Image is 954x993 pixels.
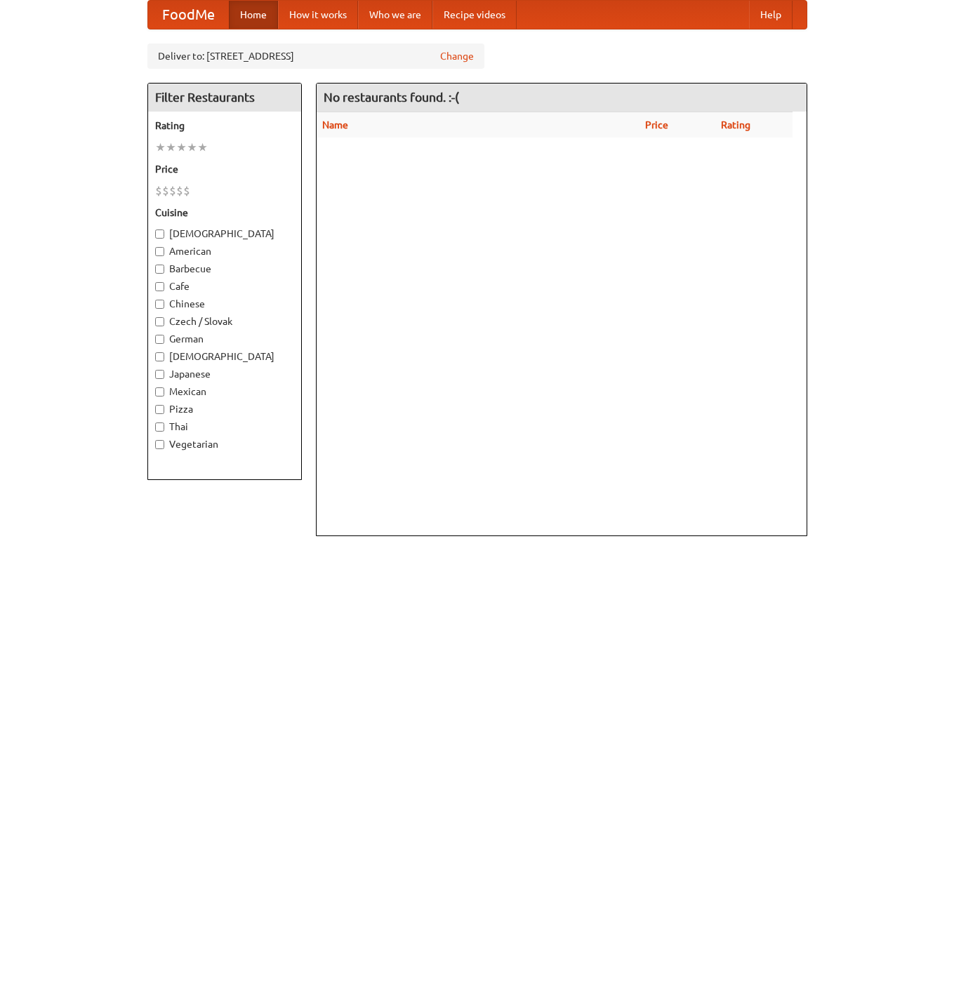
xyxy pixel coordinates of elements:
[155,352,164,361] input: [DEMOGRAPHIC_DATA]
[155,229,164,239] input: [DEMOGRAPHIC_DATA]
[187,140,197,155] li: ★
[155,317,164,326] input: Czech / Slovak
[155,162,294,176] h5: Price
[155,247,164,256] input: American
[155,265,164,274] input: Barbecue
[155,440,164,449] input: Vegetarian
[169,183,176,199] li: $
[197,140,208,155] li: ★
[155,385,294,399] label: Mexican
[645,119,668,131] a: Price
[322,119,348,131] a: Name
[162,183,169,199] li: $
[155,335,164,344] input: German
[148,1,229,29] a: FoodMe
[155,349,294,364] label: [DEMOGRAPHIC_DATA]
[155,206,294,220] h5: Cuisine
[721,119,750,131] a: Rating
[440,49,474,63] a: Change
[358,1,432,29] a: Who we are
[155,387,164,396] input: Mexican
[166,140,176,155] li: ★
[155,422,164,432] input: Thai
[183,183,190,199] li: $
[432,1,517,29] a: Recipe videos
[155,420,294,434] label: Thai
[155,183,162,199] li: $
[278,1,358,29] a: How it works
[155,332,294,346] label: German
[324,91,459,104] ng-pluralize: No restaurants found. :-(
[148,84,301,112] h4: Filter Restaurants
[176,140,187,155] li: ★
[155,314,294,328] label: Czech / Slovak
[155,119,294,133] h5: Rating
[147,44,484,69] div: Deliver to: [STREET_ADDRESS]
[155,244,294,258] label: American
[155,437,294,451] label: Vegetarian
[155,300,164,309] input: Chinese
[155,282,164,291] input: Cafe
[155,297,294,311] label: Chinese
[155,367,294,381] label: Japanese
[749,1,793,29] a: Help
[155,279,294,293] label: Cafe
[229,1,278,29] a: Home
[155,227,294,241] label: [DEMOGRAPHIC_DATA]
[155,402,294,416] label: Pizza
[155,262,294,276] label: Barbecue
[155,370,164,379] input: Japanese
[155,405,164,414] input: Pizza
[155,140,166,155] li: ★
[176,183,183,199] li: $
